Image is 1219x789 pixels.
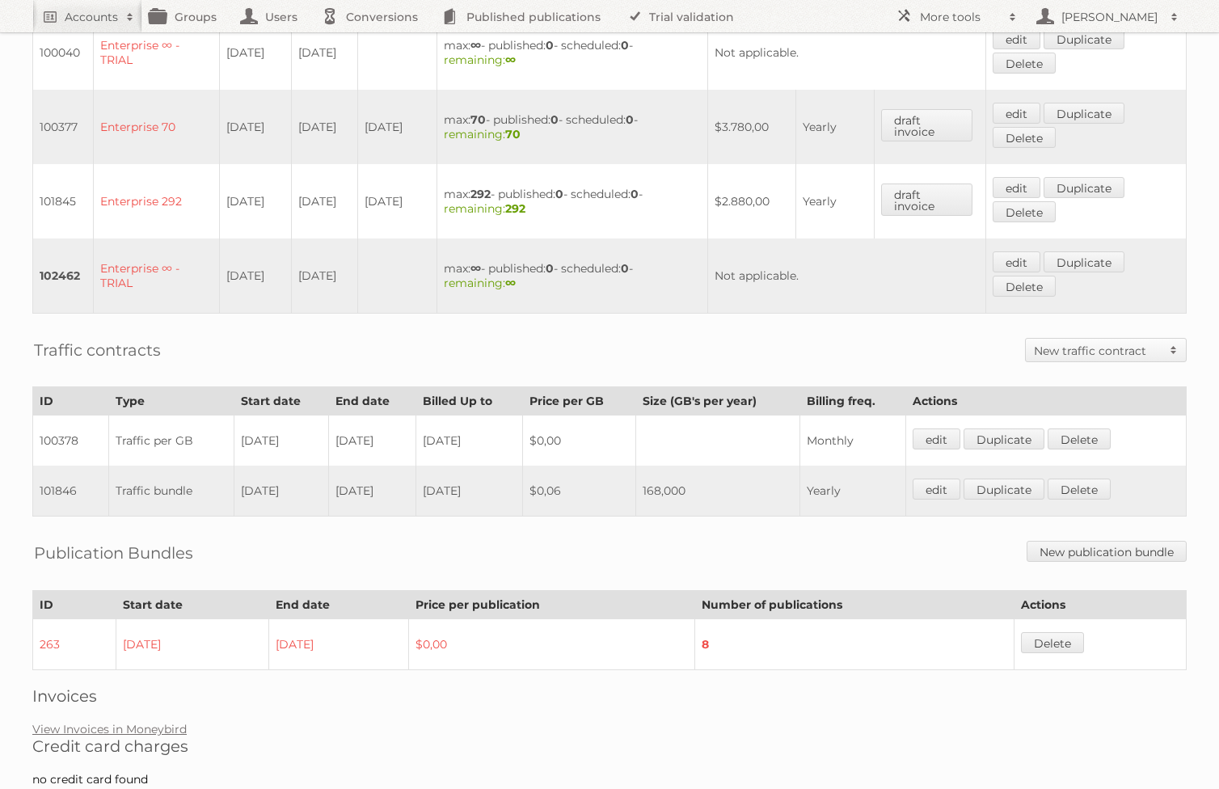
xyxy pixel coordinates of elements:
a: edit [993,177,1040,198]
td: max: - published: - scheduled: - [437,238,707,314]
a: Delete [1048,428,1111,449]
span: remaining: [444,201,525,216]
a: draft invoice [881,109,972,141]
span: remaining: [444,53,516,67]
td: 263 [33,619,116,670]
a: Delete [993,276,1056,297]
th: Type [108,387,234,416]
strong: 0 [546,261,554,276]
td: [DATE] [220,238,291,314]
a: Delete [1048,479,1111,500]
h2: Traffic contracts [34,338,161,362]
td: [DATE] [415,466,522,517]
h2: Accounts [65,9,118,25]
strong: 0 [621,261,629,276]
h2: [PERSON_NAME] [1057,9,1162,25]
h2: Publication Bundles [34,541,193,565]
strong: 0 [546,38,554,53]
td: 100378 [33,416,109,466]
td: [DATE] [329,466,416,517]
td: [DATE] [291,238,357,314]
strong: 292 [470,187,491,201]
td: Not applicable. [707,238,985,314]
a: edit [913,479,960,500]
td: 101846 [33,466,109,517]
strong: ∞ [505,276,516,290]
strong: ∞ [470,261,481,276]
td: max: - published: - scheduled: - [437,90,707,164]
strong: 0 [626,112,634,127]
td: Enterprise ∞ - TRIAL [94,238,220,314]
h2: More tools [920,9,1001,25]
strong: 0 [631,187,639,201]
td: [DATE] [291,15,357,91]
span: remaining: [444,276,516,290]
a: Duplicate [1044,28,1124,49]
td: max: - published: - scheduled: - [437,15,707,91]
td: Enterprise ∞ - TRIAL [94,15,220,91]
a: Delete [993,127,1056,148]
a: Duplicate [1044,177,1124,198]
th: Number of publications [694,591,1014,619]
td: [DATE] [116,619,268,670]
td: $0,00 [409,619,695,670]
td: [DATE] [415,416,522,466]
td: [DATE] [357,164,437,238]
a: Delete [1021,632,1084,653]
a: edit [993,103,1040,124]
a: edit [913,428,960,449]
td: [DATE] [268,619,409,670]
td: [DATE] [234,466,329,517]
th: Price per publication [409,591,695,619]
a: Duplicate [964,479,1044,500]
a: Delete [993,201,1056,222]
td: max: - published: - scheduled: - [437,164,707,238]
th: End date [329,387,416,416]
td: [DATE] [291,164,357,238]
a: New publication bundle [1027,541,1187,562]
th: Size (GB's per year) [636,387,800,416]
td: $0,06 [523,466,636,517]
td: $0,00 [523,416,636,466]
td: 102462 [33,238,94,314]
a: edit [993,28,1040,49]
td: $2.880,00 [707,164,795,238]
td: Enterprise 70 [94,90,220,164]
a: Delete [993,53,1056,74]
h2: Credit card charges [32,736,1187,756]
td: [DATE] [234,416,329,466]
td: $3.780,00 [707,90,795,164]
td: Not applicable. [707,15,985,91]
span: Toggle [1162,339,1186,361]
span: remaining: [444,127,521,141]
strong: 292 [505,201,525,216]
a: Duplicate [1044,103,1124,124]
th: Actions [1014,591,1186,619]
td: Enterprise 292 [94,164,220,238]
td: Yearly [795,90,874,164]
td: [DATE] [220,15,291,91]
td: Yearly [795,164,874,238]
th: Price per GB [523,387,636,416]
a: View Invoices in Moneybird [32,722,187,736]
th: ID [33,387,109,416]
td: [DATE] [220,90,291,164]
td: Traffic per GB [108,416,234,466]
td: [DATE] [291,90,357,164]
strong: 70 [505,127,521,141]
td: 100377 [33,90,94,164]
td: 100040 [33,15,94,91]
td: 101845 [33,164,94,238]
strong: 70 [470,112,486,127]
strong: 0 [555,187,563,201]
strong: ∞ [470,38,481,53]
th: ID [33,591,116,619]
td: [DATE] [357,90,437,164]
th: Start date [234,387,329,416]
h2: Invoices [32,686,1187,706]
a: Duplicate [1044,251,1124,272]
h2: New traffic contract [1034,343,1162,359]
th: Start date [116,591,268,619]
a: Duplicate [964,428,1044,449]
strong: 8 [702,637,709,652]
